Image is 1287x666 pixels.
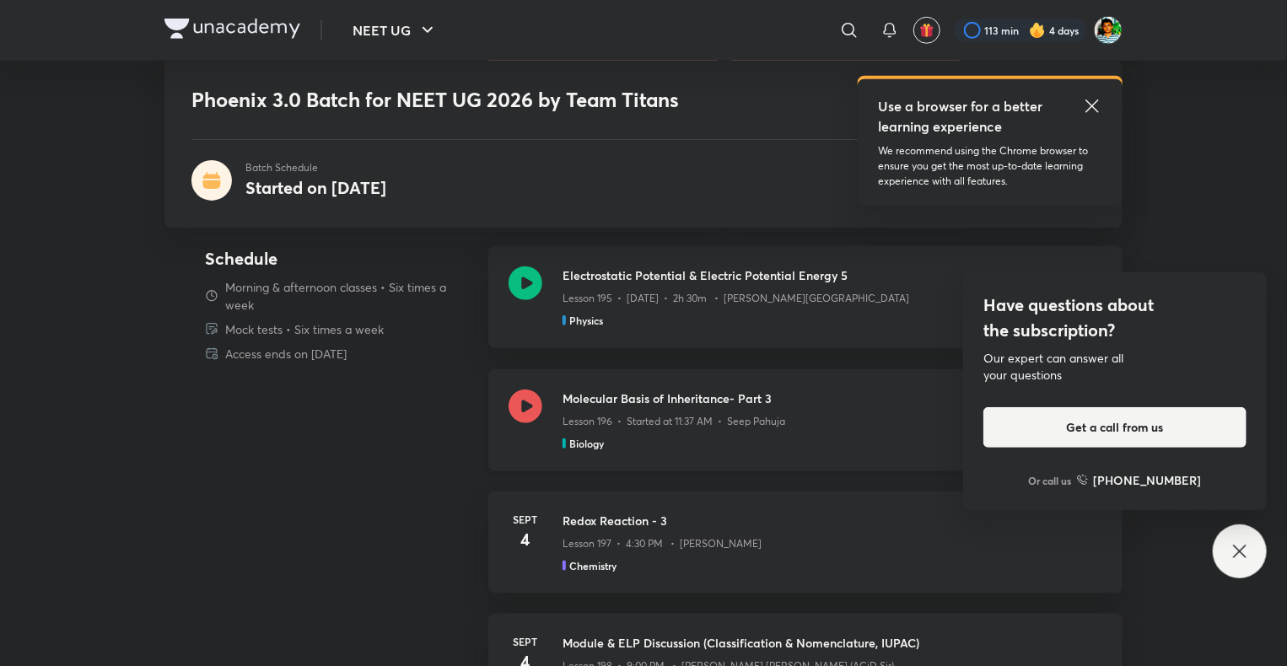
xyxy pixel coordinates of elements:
button: NEET UG [342,13,448,47]
h4: Have questions about the subscription? [983,293,1247,343]
h6: [PHONE_NUMBER] [1094,471,1202,489]
h3: Redox Reaction - 3 [563,512,1102,529]
p: Mock tests • Six times a week [225,320,384,338]
h5: Biology [569,436,604,451]
img: Mehul Ghosh [1094,16,1123,45]
button: avatar [913,17,940,44]
button: Get a call from us [983,407,1247,448]
img: yH5BAEAAAAALAAAAAABAAEAAAIBRAA7 [1160,293,1267,384]
a: Electrostatic Potential & Electric Potential Energy 5Lesson 195 • [DATE] • 2h 30m • [PERSON_NAME]... [488,246,1123,369]
h4: 4 [509,527,542,552]
a: Molecular Basis of Inheritance- Part 3Lesson 196 • Started at 11:37 AM • Seep PahujaBiology [488,369,1123,491]
a: Company Logo [164,19,300,43]
p: Lesson 196 • Started at 11:37 AM • Seep Pahuja [563,414,785,429]
div: Our expert can answer all your questions [983,350,1247,384]
h3: Module & ELP Discussion (Classification & Nomenclature, IUPAC) [563,634,1102,652]
p: Lesson 195 • [DATE] • 2h 30m • [PERSON_NAME][GEOGRAPHIC_DATA] [563,291,909,306]
h4: Schedule [205,246,475,271]
p: Lesson 197 • 4:30 PM • [PERSON_NAME] [563,536,762,551]
h6: Sept [509,634,542,649]
h3: Molecular Basis of Inheritance- Part 3 [563,389,1102,407]
p: Or call us [1029,473,1072,488]
img: Company Logo [164,19,300,39]
h3: Electrostatic Potential & Electric Potential Energy 5 [563,266,1069,284]
h4: Started on [DATE] [245,176,386,199]
p: Access ends on [DATE] [225,345,347,363]
a: Sept4Redox Reaction - 3Lesson 197 • 4:30 PM • [PERSON_NAME]Chemistry [488,491,1123,614]
h1: Phoenix 3.0 Batch for NEET UG 2026 by Team Titans [191,88,852,112]
img: streak [1029,22,1046,39]
h6: Sept [509,512,542,527]
h5: Physics [569,313,603,328]
p: Morning & afternoon classes • Six times a week [225,278,475,314]
h5: Chemistry [569,558,617,573]
h5: Use a browser for a better learning experience [878,96,1046,137]
a: [PHONE_NUMBER] [1077,471,1202,489]
p: We recommend using the Chrome browser to ensure you get the most up-to-date learning experience w... [878,143,1102,189]
p: Batch Schedule [245,160,386,175]
img: avatar [919,23,934,38]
